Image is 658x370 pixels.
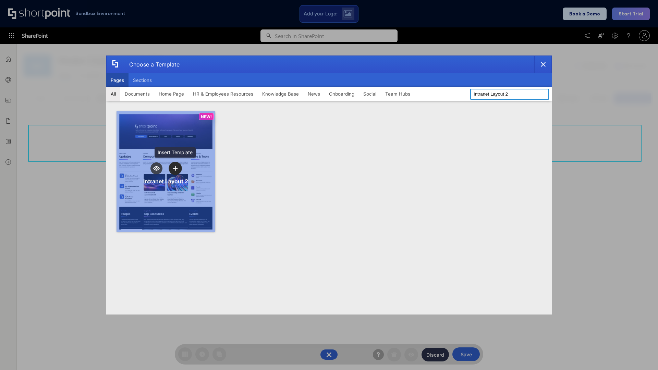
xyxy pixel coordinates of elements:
button: Pages [106,73,129,87]
div: Choose a Template [124,56,180,73]
button: Social [359,87,381,101]
p: NEW! [201,114,212,119]
button: Knowledge Base [258,87,303,101]
button: All [106,87,120,101]
div: template selector [106,56,552,314]
iframe: Chat Widget [624,337,658,370]
button: News [303,87,325,101]
button: Sections [129,73,156,87]
button: HR & Employees Resources [188,87,258,101]
button: Documents [120,87,154,101]
input: Search [470,89,549,100]
div: Intranet Layout 2 [143,178,188,185]
button: Onboarding [325,87,359,101]
button: Team Hubs [381,87,415,101]
button: Home Page [154,87,188,101]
